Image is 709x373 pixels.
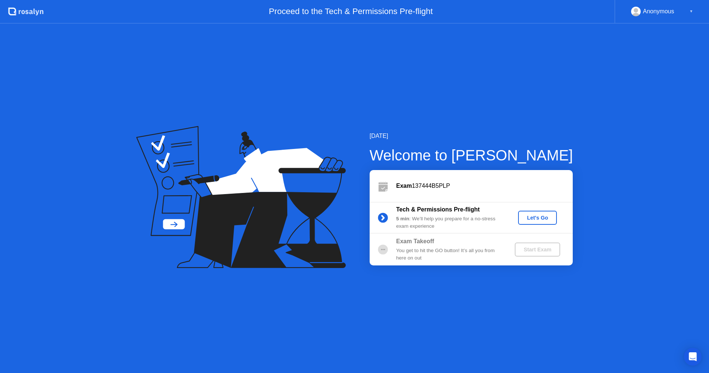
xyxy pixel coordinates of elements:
div: [DATE] [370,132,573,140]
div: Open Intercom Messenger [684,348,702,366]
button: Let's Go [518,211,557,225]
div: Welcome to [PERSON_NAME] [370,144,573,166]
div: : We’ll help you prepare for a no-stress exam experience [396,215,503,230]
b: 5 min [396,216,410,221]
div: Let's Go [521,215,554,221]
div: 137444B5PLP [396,182,573,190]
div: Anonymous [643,7,674,16]
b: Exam [396,183,412,189]
b: Exam Takeoff [396,238,434,244]
div: Start Exam [518,247,557,252]
div: ▼ [689,7,693,16]
button: Start Exam [515,243,560,257]
div: You get to hit the GO button! It’s all you from here on out [396,247,503,262]
b: Tech & Permissions Pre-flight [396,206,480,213]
